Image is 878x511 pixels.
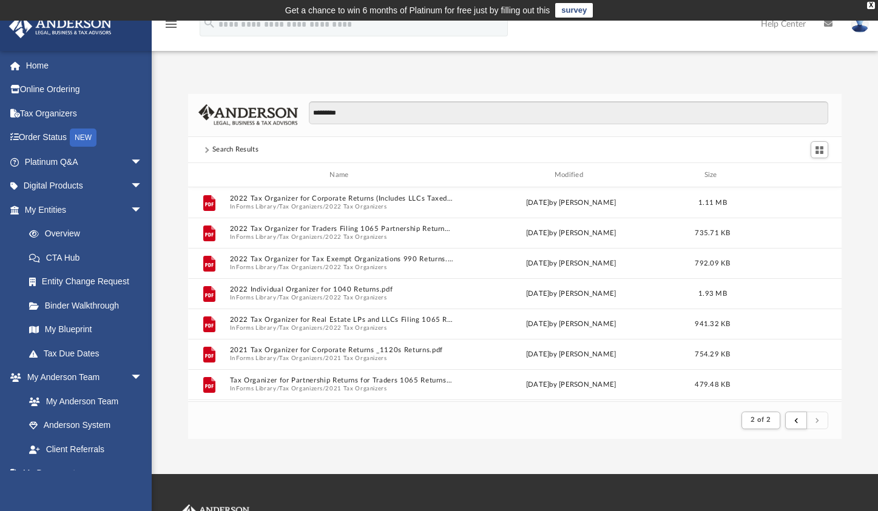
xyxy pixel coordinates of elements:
[277,355,279,362] span: /
[688,170,737,181] div: Size
[279,264,323,272] button: Tax Organizers
[229,385,453,393] span: In
[70,129,96,147] div: NEW
[323,264,325,272] span: /
[17,245,161,270] a: CTA Hub
[17,389,149,413] a: My Anderson Team
[17,318,155,342] a: My Blueprint
[698,290,727,297] span: 1.93 MB
[867,2,875,9] div: close
[279,324,323,332] button: Tax Organizers
[323,233,325,241] span: /
[695,230,730,236] span: 735.71 KB
[277,324,279,332] span: /
[742,170,827,181] div: id
[236,355,276,362] button: Forms Library
[555,3,593,18] a: survey
[325,203,387,211] button: 2022 Tax Organizers
[8,461,155,486] a: My Documentsarrow_drop_down
[5,15,115,38] img: Anderson Advisors Platinum Portal
[459,319,683,330] div: [DATE] by [PERSON_NAME]
[8,174,161,198] a: Digital Productsarrow_drop_down
[459,349,683,360] div: [DATE] by [PERSON_NAME]
[229,377,453,385] button: Tax Organizer for Partnership Returns for Traders 1065 Returns 2021.pdf
[325,294,387,302] button: 2022 Tax Organizers
[212,144,258,155] div: Search Results
[236,385,276,393] button: Forms Library
[17,341,161,366] a: Tax Due Dates
[229,316,453,324] button: 2022 Tax Organizer for Real Estate LPs and LLCs Filing 1065 Returns.pdf
[459,198,683,209] div: [DATE] by [PERSON_NAME]
[323,324,325,332] span: /
[130,366,155,390] span: arrow_drop_down
[17,413,155,438] a: Anderson System
[323,203,325,211] span: /
[277,264,279,272] span: /
[164,17,178,32] i: menu
[229,233,453,241] span: In
[279,203,323,211] button: Tax Organizers
[325,264,387,272] button: 2022 Tax Organizers
[229,294,453,302] span: In
[277,233,279,241] span: /
[751,416,771,423] span: 2 of 2
[277,203,279,211] span: /
[811,141,829,158] button: Switch to Grid View
[309,101,829,124] input: Search files and folders
[130,198,155,222] span: arrow_drop_down
[698,199,727,206] span: 1.11 MB
[323,355,325,362] span: /
[229,355,453,362] span: In
[8,150,161,174] a: Platinum Q&Aarrow_drop_down
[323,385,325,393] span: /
[695,381,730,388] span: 479.48 KB
[236,264,276,272] button: Forms Library
[8,101,161,125] a: Tax Organizers
[229,195,453,203] button: 2022 Tax Organizer for Corporate Returns (Includes LLCs Taxed as Corporations) 1120 Returns.pdf
[8,78,161,102] a: Online Ordering
[164,23,178,32] a: menu
[851,15,869,33] img: User Pic
[8,53,161,78] a: Home
[695,351,730,358] span: 754.29 KB
[236,233,276,241] button: Forms Library
[229,324,453,332] span: In
[695,321,730,327] span: 941.32 KB
[8,366,155,390] a: My Anderson Teamarrow_drop_down
[17,270,161,294] a: Entity Change Request
[8,125,161,150] a: Order StatusNEW
[17,222,161,246] a: Overview
[229,203,453,211] span: In
[695,260,730,267] span: 792.09 KB
[459,289,683,299] div: [DATE] by [PERSON_NAME]
[130,150,155,175] span: arrow_drop_down
[279,294,323,302] button: Tax Organizers
[459,258,683,269] div: [DATE] by [PERSON_NAME]
[459,379,683,390] div: [DATE] by [PERSON_NAME]
[229,225,453,233] button: 2022 Tax Organizer for Traders Filing 1065 Partnership Returns.pdf
[285,3,550,18] div: Get a chance to win 6 months of Platinum for free just by filling out this
[325,355,387,362] button: 2021 Tax Organizers
[236,203,276,211] button: Forms Library
[279,385,323,393] button: Tax Organizers
[188,187,842,402] div: grid
[279,233,323,241] button: Tax Organizers
[130,461,155,486] span: arrow_drop_down
[277,385,279,393] span: /
[323,294,325,302] span: /
[17,437,155,461] a: Client Referrals
[229,264,453,272] span: In
[459,170,683,181] div: Modified
[236,294,276,302] button: Forms Library
[203,16,216,30] i: search
[459,228,683,239] div: [DATE] by [PERSON_NAME]
[741,412,780,429] button: 2 of 2
[8,198,161,222] a: My Entitiesarrow_drop_down
[229,256,453,264] button: 2022 Tax Organizer for Tax Exempt Organizations 990 Returns.pdf
[229,286,453,294] button: 2022 Individual Organizer for 1040 Returns.pdf
[277,294,279,302] span: /
[229,170,453,181] div: Name
[325,233,387,241] button: 2022 Tax Organizers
